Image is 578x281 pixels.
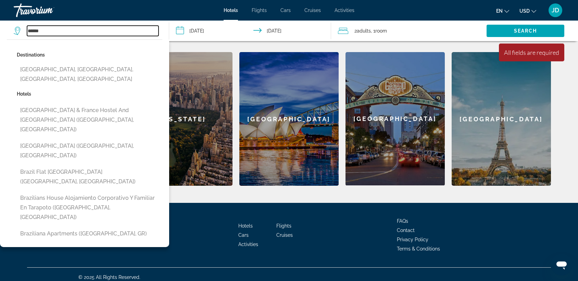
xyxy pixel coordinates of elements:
button: Change currency [519,6,536,16]
button: Search [487,25,564,37]
button: Travelers: 2 adults, 0 children [331,21,487,41]
button: Brazil Flat [GEOGRAPHIC_DATA] ([GEOGRAPHIC_DATA], [GEOGRAPHIC_DATA]) [17,166,162,188]
a: Flights [276,223,291,229]
a: Activities [238,242,258,247]
button: User Menu [546,3,564,17]
a: [GEOGRAPHIC_DATA] [345,52,445,186]
span: Room [375,28,387,34]
span: Search [514,28,537,34]
span: , 1 [371,26,387,36]
a: Cruises [276,232,293,238]
a: FAQs [397,218,408,224]
a: Cars [280,8,291,13]
button: [GEOGRAPHIC_DATA] & France Hostel and [GEOGRAPHIC_DATA] ([GEOGRAPHIC_DATA], [GEOGRAPHIC_DATA]) [17,104,162,136]
a: [GEOGRAPHIC_DATA] [452,52,551,186]
p: Destinations [17,50,162,60]
a: Hotels [238,223,253,229]
button: Check-in date: Nov 5, 2025 Check-out date: Nov 9, 2025 [169,21,331,41]
a: Privacy Policy [397,237,428,242]
button: Brazilians House Alojamiento Corporativo y Familiar en Tarapoto ([GEOGRAPHIC_DATA], [GEOGRAPHIC_D... [17,192,162,224]
a: Cruises [304,8,321,13]
a: Terms & Conditions [397,246,440,252]
a: Contact [397,228,415,233]
a: Flights [252,8,267,13]
button: Change language [496,6,509,16]
p: Hotels [17,89,162,99]
div: [GEOGRAPHIC_DATA] [345,52,445,185]
a: [GEOGRAPHIC_DATA] [239,52,339,186]
span: JD [552,7,559,14]
span: USD [519,8,530,14]
a: [US_STATE] [133,52,233,186]
a: Activities [335,8,354,13]
span: en [496,8,503,14]
button: Braziliana Apartments ([GEOGRAPHIC_DATA], GR) [17,227,162,240]
span: 2 [354,26,371,36]
iframe: Bouton de lancement de la fenêtre de messagerie [551,254,573,276]
span: © 2025 All Rights Reserved. [78,274,140,280]
a: Cars [238,232,249,238]
span: Adults [357,28,371,34]
a: Hotels [224,8,238,13]
button: [GEOGRAPHIC_DATA] ([GEOGRAPHIC_DATA], [GEOGRAPHIC_DATA]) [17,139,162,162]
div: All fields are required [504,49,559,56]
button: [GEOGRAPHIC_DATA], [GEOGRAPHIC_DATA], [GEOGRAPHIC_DATA], [GEOGRAPHIC_DATA] [17,63,162,86]
a: Travorium [14,1,82,19]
